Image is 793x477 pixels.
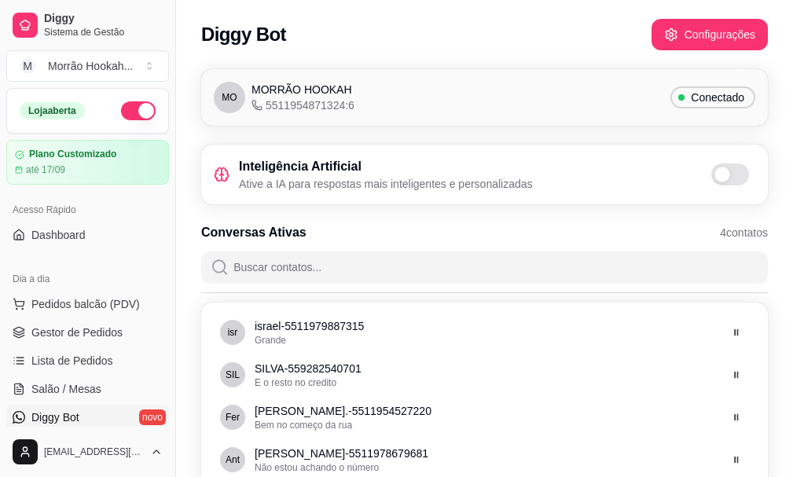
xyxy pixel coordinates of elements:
[31,409,79,425] span: Diggy Bot
[26,163,65,176] article: até 17/09
[6,6,169,44] a: DiggySistema de Gestão
[121,101,156,120] button: Alterar Status
[6,222,169,248] a: Dashboard
[31,227,86,243] span: Dashboard
[6,50,169,82] button: Select a team
[48,58,133,74] div: Morrão Hookah ...
[251,82,352,97] span: MORRÃO HOOKAH
[20,102,85,119] div: Loja aberta
[201,223,307,242] h3: Conversas Ativas
[251,97,354,113] span: 5511954871324:6
[255,377,336,388] span: E o resto no credito
[6,433,169,471] button: [EMAIL_ADDRESS][DOMAIN_NAME]
[239,176,533,192] p: Ative a IA para respostas mais inteligentes e personalizadas
[31,296,140,312] span: Pedidos balcão (PDV)
[29,149,116,160] article: Plano Customizado
[31,381,101,397] span: Salão / Mesas
[239,157,533,176] h3: Inteligência Artificial
[44,26,163,39] span: Sistema de Gestão
[255,318,718,334] p: israel - 5511979887315
[201,22,286,47] h2: Diggy Bot
[31,325,123,340] span: Gestor de Pedidos
[226,453,240,466] span: Anthony
[226,369,240,381] span: SILVA
[685,90,751,105] span: Conectado
[6,292,169,317] button: Pedidos balcão (PDV)
[255,361,718,376] p: SILVA - 559282540701
[31,353,113,369] span: Lista de Pedidos
[228,326,238,339] span: israel
[6,348,169,373] a: Lista de Pedidos
[44,446,144,458] span: [EMAIL_ADDRESS][DOMAIN_NAME]
[222,91,237,104] span: MO
[720,225,768,240] span: 4 contatos
[20,58,35,74] span: M
[6,266,169,292] div: Dia a dia
[226,411,240,424] span: Fernanda.
[255,446,718,461] p: [PERSON_NAME] - 5511978679681
[6,140,169,185] a: Plano Customizadoaté 17/09
[6,197,169,222] div: Acesso Rápido
[6,320,169,345] a: Gestor de Pedidos
[652,19,768,50] button: Configurações
[229,251,758,283] input: Buscar contatos...
[255,335,286,346] span: Grande
[255,420,352,431] span: Bem no começo da rua
[6,376,169,402] a: Salão / Mesas
[44,12,163,26] span: Diggy
[255,403,718,419] p: [PERSON_NAME]. - 5511954527220
[6,405,169,430] a: Diggy Botnovo
[255,462,379,473] span: Não estou achando o número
